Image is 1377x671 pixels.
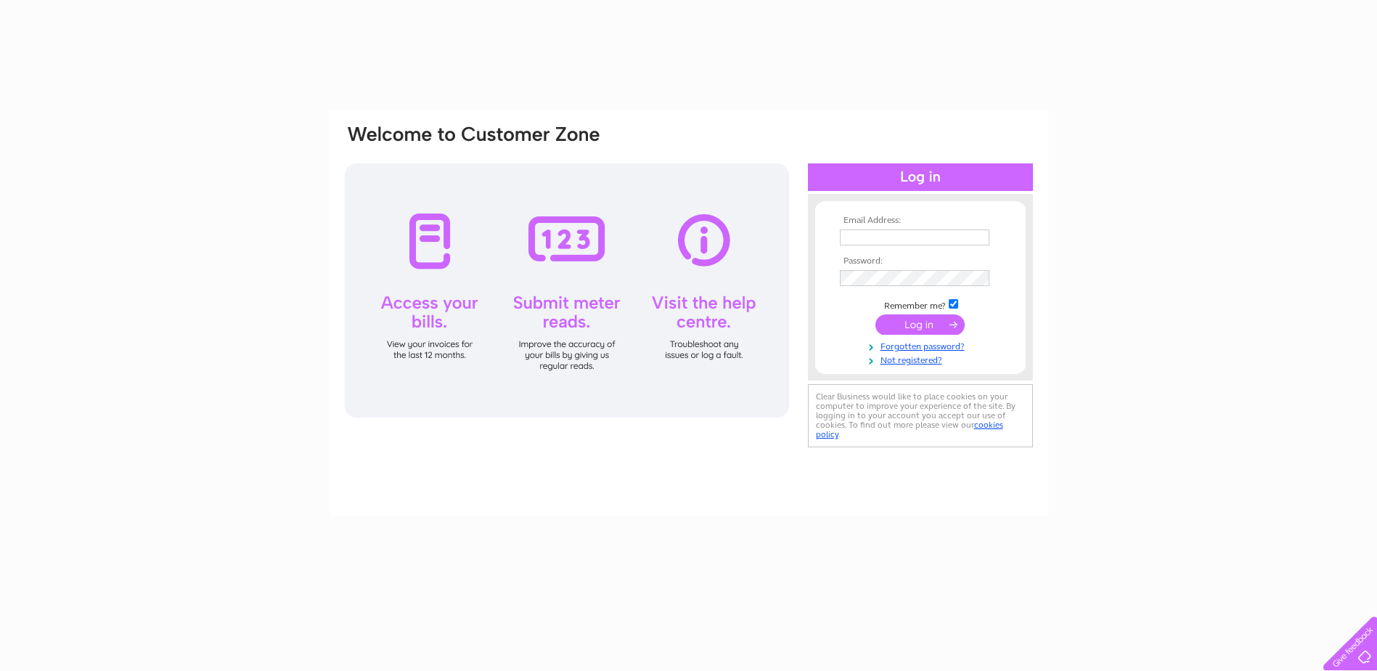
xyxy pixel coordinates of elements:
[836,256,1005,267] th: Password:
[816,420,1003,439] a: cookies policy
[840,338,1005,352] a: Forgotten password?
[836,216,1005,226] th: Email Address:
[875,314,965,335] input: Submit
[836,297,1005,312] td: Remember me?
[840,352,1005,366] a: Not registered?
[808,384,1033,447] div: Clear Business would like to place cookies on your computer to improve your experience of the sit...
